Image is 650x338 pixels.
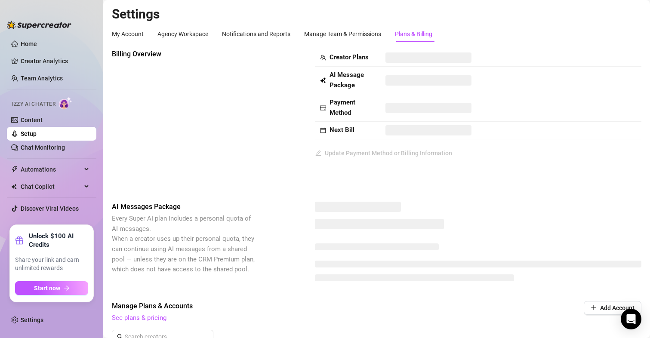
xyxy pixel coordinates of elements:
[21,163,82,176] span: Automations
[112,314,166,322] a: See plans & pricing
[21,144,65,151] a: Chat Monitoring
[584,301,641,315] button: Add Account
[21,180,82,194] span: Chat Copilot
[12,100,55,108] span: Izzy AI Chatter
[591,304,597,310] span: plus
[112,6,641,22] h2: Settings
[7,21,71,29] img: logo-BBDzfeDw.svg
[330,126,354,134] strong: Next Bill
[59,97,72,109] img: AI Chatter
[15,281,88,295] button: Start nowarrow-right
[34,285,60,292] span: Start now
[330,71,364,89] strong: AI Message Package
[21,117,43,123] a: Content
[315,146,453,160] button: Update Payment Method or Billing Information
[21,40,37,47] a: Home
[621,309,641,329] div: Open Intercom Messenger
[112,301,525,311] span: Manage Plans & Accounts
[21,130,37,137] a: Setup
[11,166,18,173] span: thunderbolt
[64,285,70,291] span: arrow-right
[21,205,79,212] a: Discover Viral Videos
[304,29,381,39] div: Manage Team & Permissions
[21,54,89,68] a: Creator Analytics
[15,256,88,273] span: Share your link and earn unlimited rewards
[320,55,326,61] span: team
[600,304,635,311] span: Add Account
[320,127,326,133] span: calendar
[112,29,144,39] div: My Account
[157,29,208,39] div: Agency Workspace
[29,232,88,249] strong: Unlock $100 AI Credits
[112,202,256,212] span: AI Messages Package
[222,29,290,39] div: Notifications and Reports
[21,75,63,82] a: Team Analytics
[330,53,369,61] strong: Creator Plans
[112,215,255,273] span: Every Super AI plan includes a personal quota of AI messages. When a creator uses up their person...
[395,29,432,39] div: Plans & Billing
[15,236,24,245] span: gift
[21,316,43,323] a: Settings
[320,105,326,111] span: credit-card
[11,184,17,190] img: Chat Copilot
[112,49,256,59] span: Billing Overview
[330,98,355,117] strong: Payment Method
